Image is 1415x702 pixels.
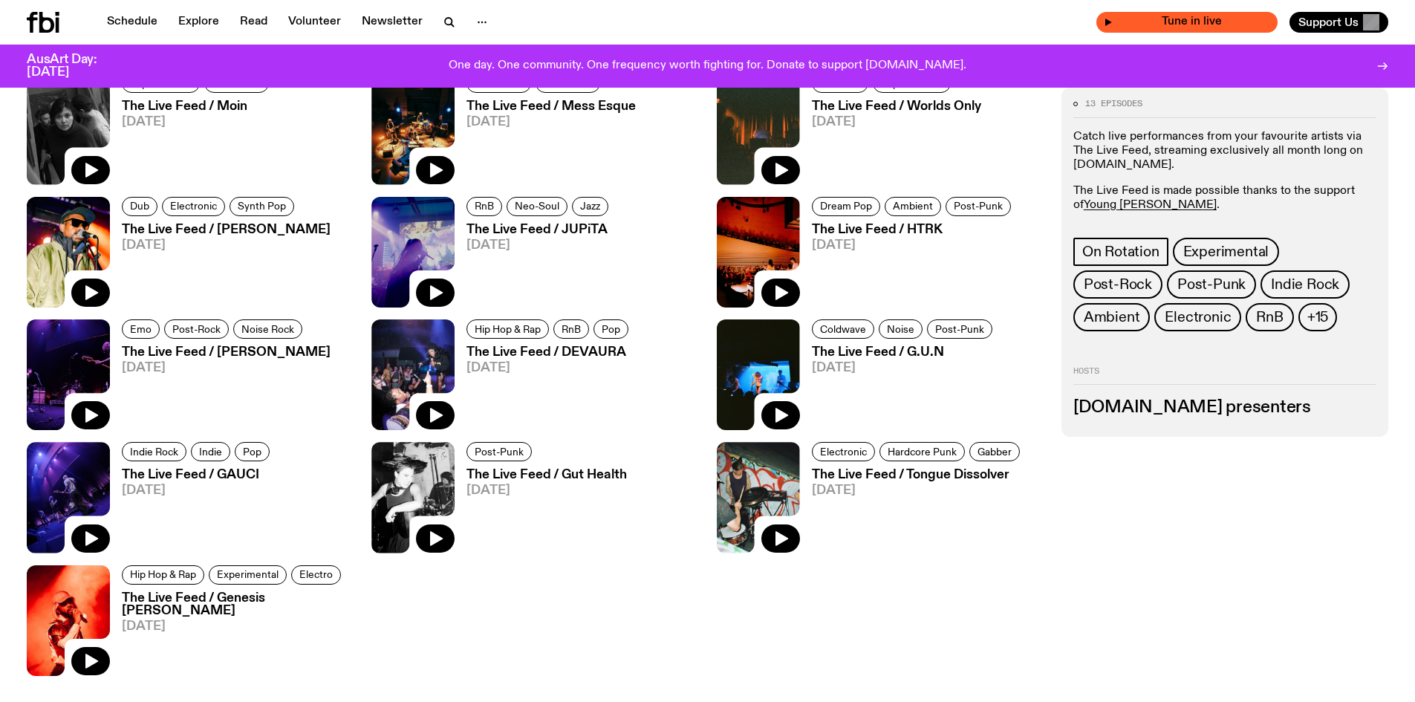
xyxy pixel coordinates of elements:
a: Synth Pop [230,197,294,216]
a: Volunteer [279,12,350,33]
span: Jazz [580,201,600,212]
span: Tune in live [1113,16,1270,27]
span: Post-Punk [935,323,984,334]
a: The Live Feed / G.U.N[DATE] [800,346,997,430]
span: [DATE] [812,362,997,374]
img: HTRK performing live at Phoenix Central Park, bathed in orange light. Viewed from the perspective... [717,197,800,308]
a: Coldwave [812,319,874,339]
span: RnB [1256,309,1283,325]
span: Electro [299,569,333,580]
a: Electro [291,565,341,585]
span: Electronic [170,201,217,212]
span: Post-Punk [954,201,1003,212]
h3: The Live Feed / [PERSON_NAME] [122,224,331,236]
span: 13 episodes [1085,100,1142,108]
span: Pop [602,323,620,334]
button: Support Us [1289,12,1388,33]
span: [DATE] [122,620,354,633]
a: Post-Rock [164,319,229,339]
h3: AusArt Day: [DATE] [27,53,122,79]
a: The Live Feed / Gut Health[DATE] [455,469,627,553]
a: Ambient [885,197,941,216]
span: Experimental [217,569,279,580]
a: Post-Punk [1167,270,1256,299]
a: The Live Feed / [PERSON_NAME][DATE] [110,346,331,430]
img: A black and white photo of Gut Health playing live. [371,442,455,553]
a: Neo-Soul [507,197,567,216]
a: Explore [169,12,228,33]
span: Hip Hop & Rap [475,323,541,334]
span: [DATE] [122,484,274,497]
a: The Live Feed / JUPiTA[DATE] [455,224,613,308]
a: The Live Feed / Worlds Only[DATE] [800,100,981,184]
p: Catch live performances from your favourite artists via The Live Feed, streaming exclusively all ... [1073,130,1376,173]
span: RnB [562,323,581,334]
a: Noise [879,319,923,339]
span: Hip Hop & Rap [130,569,196,580]
span: Support Us [1298,16,1359,29]
a: Jazz [572,197,608,216]
span: On Rotation [1082,244,1159,260]
a: The Live Feed / GAUCI[DATE] [110,469,274,553]
span: Noise Rock [241,323,294,334]
a: Hip Hop & Rap [122,565,204,585]
span: Experimental [1183,244,1269,260]
span: Hardcore Punk [888,446,957,458]
a: Pop [235,442,270,461]
a: The Live Feed / Genesis [PERSON_NAME][DATE] [110,592,354,676]
a: Electronic [1154,303,1241,331]
span: Post-Punk [475,446,524,458]
span: Ambient [1084,309,1140,325]
a: Pop [593,319,628,339]
a: The Live Feed / Moin[DATE] [110,100,273,184]
button: On AirSunset with MotorikTune in live [1096,12,1278,33]
a: Read [231,12,276,33]
a: Dream Pop [812,197,880,216]
a: Electronic [162,197,225,216]
a: Newsletter [353,12,432,33]
a: Hip Hop & Rap [466,319,549,339]
span: [DATE] [466,239,613,252]
span: Dub [130,201,149,212]
span: Electronic [820,446,867,458]
button: +15 [1298,303,1337,331]
span: [DATE] [466,116,636,129]
span: Post-Rock [1084,276,1152,293]
a: Post-Rock [1073,270,1162,299]
span: Neo-Soul [515,201,559,212]
a: Indie Rock [1261,270,1350,299]
span: [DATE] [122,116,273,129]
span: Gabber [978,446,1012,458]
span: Ambient [893,201,933,212]
a: RnB [1246,303,1293,331]
span: Coldwave [820,323,866,334]
span: Electronic [1165,309,1231,325]
span: [DATE] [122,239,331,252]
h3: [DOMAIN_NAME] presenters [1073,400,1376,416]
a: The Live Feed / DEVAURA[DATE] [455,346,633,430]
a: The Live Feed / HTRK[DATE] [800,224,1015,308]
a: The Live Feed / Mess Esque[DATE] [455,100,636,184]
a: Ambient [1073,303,1151,331]
img: A black and white image of moin on stairs, looking up at the camera. [27,74,110,184]
h3: The Live Feed / Moin [122,100,273,113]
img: A grainy film image of shadowy band figures on stage, with red light behind them [717,74,800,184]
a: On Rotation [1073,238,1168,266]
a: Schedule [98,12,166,33]
span: Indie Rock [1271,276,1339,293]
span: Emo [130,323,152,334]
span: RnB [475,201,494,212]
p: The Live Feed is made possible thanks to the support of . [1073,184,1376,212]
a: Dub [122,197,157,216]
span: Indie Rock [130,446,178,458]
a: Experimental [209,565,287,585]
span: Dream Pop [820,201,872,212]
span: Indie [199,446,222,458]
a: The Live Feed / [PERSON_NAME][DATE] [110,224,331,308]
img: Tongue Dissolver playing live [717,442,800,553]
img: A portrait shot of Keanu Nelson singing into a microphone, shot from the waist up. He is wearing ... [27,197,110,308]
span: [DATE] [812,239,1015,252]
a: RnB [466,197,502,216]
span: Synth Pop [238,201,286,212]
span: Noise [887,323,914,334]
